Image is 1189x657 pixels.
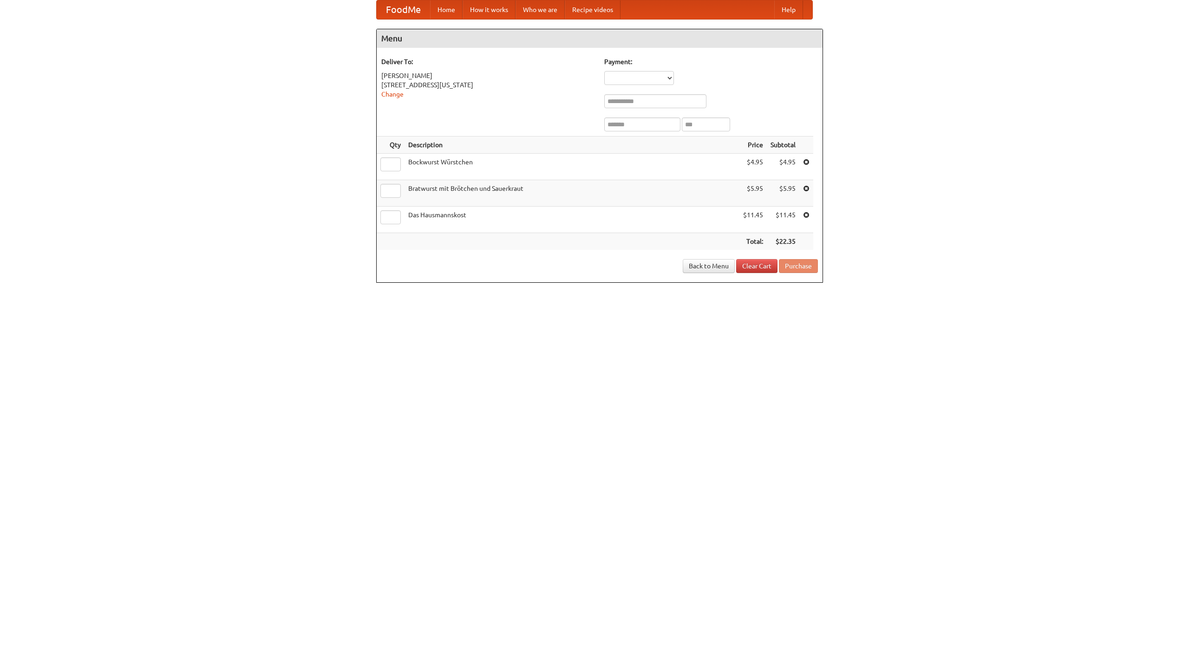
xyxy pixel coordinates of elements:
[565,0,621,19] a: Recipe videos
[739,137,767,154] th: Price
[739,154,767,180] td: $4.95
[774,0,803,19] a: Help
[381,57,595,66] h5: Deliver To:
[405,180,739,207] td: Bratwurst mit Brötchen und Sauerkraut
[405,207,739,233] td: Das Hausmannskost
[739,207,767,233] td: $11.45
[767,137,799,154] th: Subtotal
[767,154,799,180] td: $4.95
[604,57,818,66] h5: Payment:
[377,29,823,48] h4: Menu
[739,233,767,250] th: Total:
[739,180,767,207] td: $5.95
[430,0,463,19] a: Home
[381,71,595,80] div: [PERSON_NAME]
[381,91,404,98] a: Change
[377,0,430,19] a: FoodMe
[683,259,735,273] a: Back to Menu
[767,233,799,250] th: $22.35
[405,137,739,154] th: Description
[463,0,516,19] a: How it works
[377,137,405,154] th: Qty
[736,259,777,273] a: Clear Cart
[767,180,799,207] td: $5.95
[779,259,818,273] button: Purchase
[516,0,565,19] a: Who we are
[405,154,739,180] td: Bockwurst Würstchen
[767,207,799,233] td: $11.45
[381,80,595,90] div: [STREET_ADDRESS][US_STATE]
